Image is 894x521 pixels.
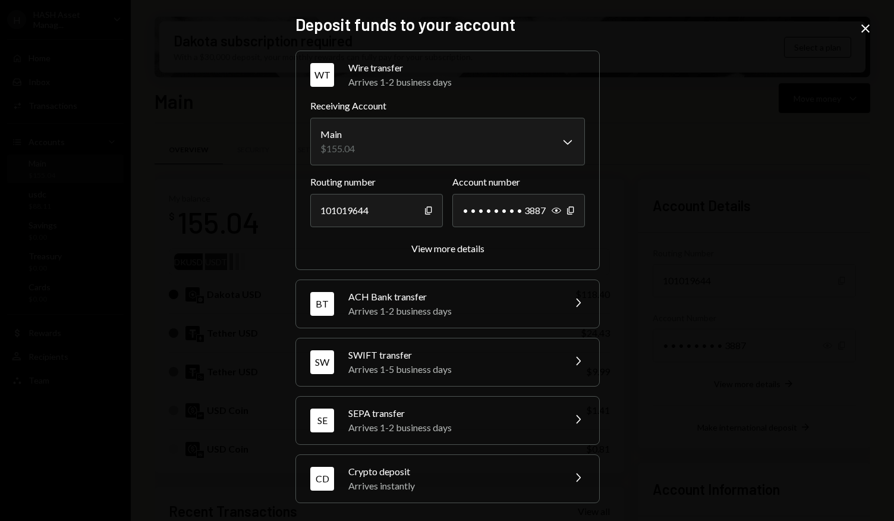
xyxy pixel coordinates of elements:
[310,409,334,432] div: SE
[296,280,599,328] button: BTACH Bank transferArrives 1-2 business days
[296,51,599,99] button: WTWire transferArrives 1-2 business days
[348,61,585,75] div: Wire transfer
[348,479,556,493] div: Arrives instantly
[348,290,556,304] div: ACH Bank transfer
[310,350,334,374] div: SW
[310,99,585,255] div: WTWire transferArrives 1-2 business days
[295,13,599,36] h2: Deposit funds to your account
[348,362,556,376] div: Arrives 1-5 business days
[310,99,585,113] label: Receiving Account
[310,175,443,189] label: Routing number
[348,75,585,89] div: Arrives 1-2 business days
[348,420,556,435] div: Arrives 1-2 business days
[452,175,585,189] label: Account number
[348,304,556,318] div: Arrives 1-2 business days
[310,63,334,87] div: WT
[310,194,443,227] div: 101019644
[348,406,556,420] div: SEPA transfer
[296,338,599,386] button: SWSWIFT transferArrives 1-5 business days
[411,243,484,255] button: View more details
[348,464,556,479] div: Crypto deposit
[296,455,599,503] button: CDCrypto depositArrives instantly
[411,243,484,254] div: View more details
[348,348,556,362] div: SWIFT transfer
[310,467,334,491] div: CD
[310,118,585,165] button: Receiving Account
[452,194,585,227] div: • • • • • • • • 3887
[296,397,599,444] button: SESEPA transferArrives 1-2 business days
[310,292,334,316] div: BT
